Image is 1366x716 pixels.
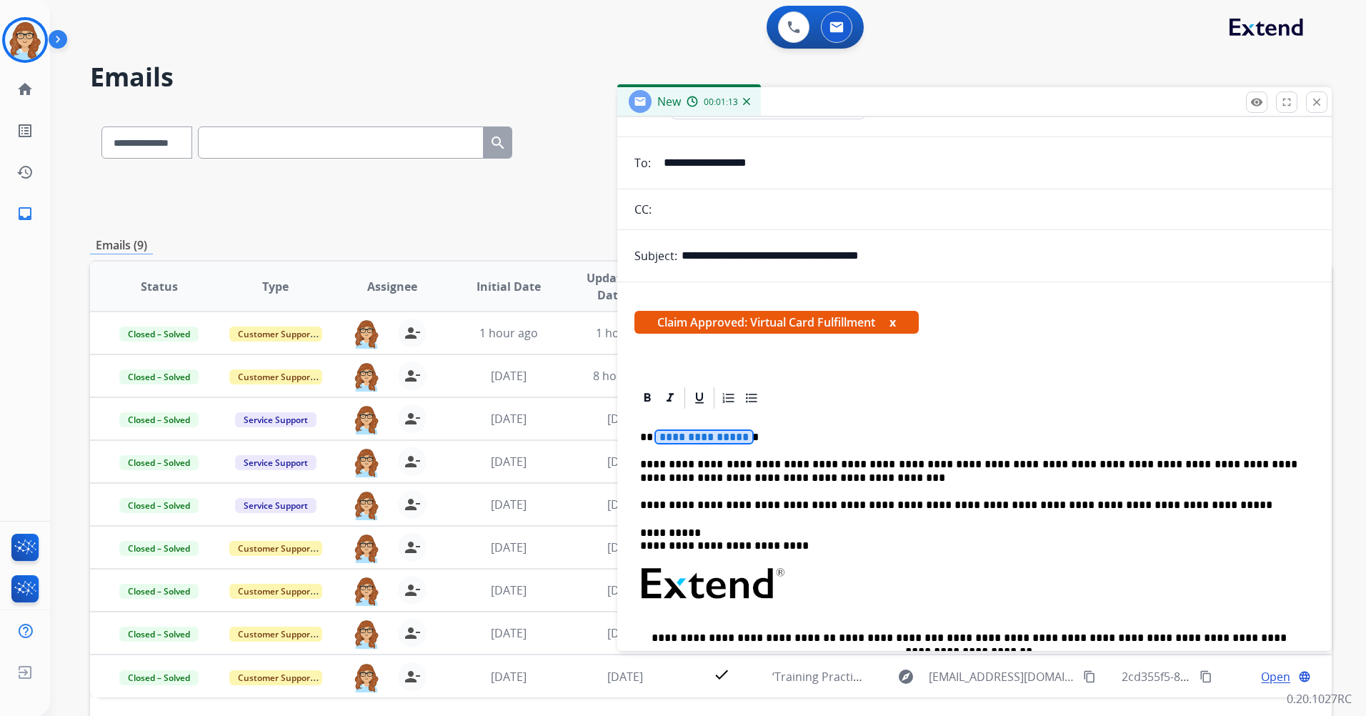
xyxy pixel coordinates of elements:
[229,627,322,642] span: Customer Support
[634,154,651,171] p: To:
[718,387,739,409] div: Ordered List
[352,319,381,349] img: agent-avatar
[607,625,643,641] span: [DATE]
[352,490,381,520] img: agent-avatar
[713,666,730,683] mat-icon: check
[1280,96,1293,109] mat-icon: fullscreen
[607,454,643,469] span: [DATE]
[119,584,199,599] span: Closed – Solved
[119,412,199,427] span: Closed – Solved
[1250,96,1263,109] mat-icon: remove_red_eye
[1261,668,1290,685] span: Open
[579,269,643,304] span: Updated Date
[235,455,316,470] span: Service Support
[352,447,381,477] img: agent-avatar
[607,497,643,512] span: [DATE]
[1200,670,1212,683] mat-icon: content_copy
[404,367,421,384] mat-icon: person_remove
[404,625,421,642] mat-icon: person_remove
[491,582,527,598] span: [DATE]
[235,498,316,513] span: Service Support
[489,134,507,151] mat-icon: search
[607,411,643,427] span: [DATE]
[491,540,527,555] span: [DATE]
[404,539,421,556] mat-icon: person_remove
[897,668,914,685] mat-icon: explore
[235,412,316,427] span: Service Support
[352,533,381,563] img: agent-avatar
[491,454,527,469] span: [DATE]
[491,669,527,685] span: [DATE]
[90,63,1332,91] h2: Emails
[352,576,381,606] img: agent-avatar
[16,205,34,222] mat-icon: inbox
[659,387,681,409] div: Italic
[119,369,199,384] span: Closed – Solved
[367,278,417,295] span: Assignee
[634,201,652,218] p: CC:
[229,327,322,342] span: Customer Support
[262,278,289,295] span: Type
[90,237,153,254] p: Emails (9)
[1298,670,1311,683] mat-icon: language
[229,670,322,685] span: Customer Support
[596,325,654,341] span: 1 hour ago
[634,311,919,334] span: Claim Approved: Virtual Card Fulfillment
[352,662,381,692] img: agent-avatar
[16,122,34,139] mat-icon: list_alt
[634,247,677,264] p: Subject:
[929,668,1075,685] span: [EMAIL_ADDRESS][DOMAIN_NAME]
[229,541,322,556] span: Customer Support
[352,404,381,434] img: agent-avatar
[16,164,34,181] mat-icon: history
[1122,669,1335,685] span: 2cd355f5-8530-42b9-bc5d-2b1ff141ecac
[229,369,322,384] span: Customer Support
[1287,690,1352,707] p: 0.20.1027RC
[352,362,381,392] img: agent-avatar
[1083,670,1096,683] mat-icon: content_copy
[119,627,199,642] span: Closed – Solved
[229,584,322,599] span: Customer Support
[404,582,421,599] mat-icon: person_remove
[607,669,643,685] span: [DATE]
[5,20,45,60] img: avatar
[141,278,178,295] span: Status
[593,368,657,384] span: 8 hours ago
[637,387,658,409] div: Bold
[772,669,934,685] span: ‘Training Practice – New Email’
[119,327,199,342] span: Closed – Solved
[404,496,421,513] mat-icon: person_remove
[1310,96,1323,109] mat-icon: close
[491,497,527,512] span: [DATE]
[352,619,381,649] img: agent-avatar
[404,668,421,685] mat-icon: person_remove
[607,540,643,555] span: [DATE]
[657,94,681,109] span: New
[689,387,710,409] div: Underline
[119,670,199,685] span: Closed – Solved
[491,368,527,384] span: [DATE]
[404,324,421,342] mat-icon: person_remove
[477,278,541,295] span: Initial Date
[404,410,421,427] mat-icon: person_remove
[119,541,199,556] span: Closed – Solved
[607,582,643,598] span: [DATE]
[491,411,527,427] span: [DATE]
[119,498,199,513] span: Closed – Solved
[491,625,527,641] span: [DATE]
[704,96,738,108] span: 00:01:13
[119,455,199,470] span: Closed – Solved
[741,387,762,409] div: Bullet List
[404,453,421,470] mat-icon: person_remove
[889,314,896,331] button: x
[479,325,538,341] span: 1 hour ago
[16,81,34,98] mat-icon: home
